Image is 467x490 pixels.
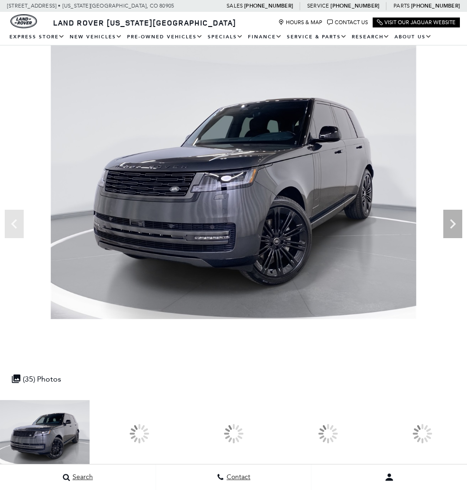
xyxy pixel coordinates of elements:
div: Next [443,210,462,238]
a: Contact Us [327,19,368,26]
div: (35) Photos [7,370,66,388]
button: Open user profile menu [311,465,467,489]
a: EXPRESS STORE [7,29,67,45]
span: Contact [224,473,250,481]
a: Service & Parts [284,29,349,45]
span: Land Rover [US_STATE][GEOGRAPHIC_DATA] [53,18,236,28]
a: [PHONE_NUMBER] [330,2,379,9]
span: Search [70,473,93,481]
nav: Main Navigation [7,29,460,45]
a: Specials [205,29,246,45]
a: Visit Our Jaguar Website [377,19,456,26]
a: Research [349,29,392,45]
a: Pre-Owned Vehicles [125,29,205,45]
a: [PHONE_NUMBER] [244,2,293,9]
a: [STREET_ADDRESS] • [US_STATE][GEOGRAPHIC_DATA], CO 80905 [7,3,174,9]
img: Land Rover [10,14,37,28]
a: Hours & Map [278,19,322,26]
a: Land Rover [US_STATE][GEOGRAPHIC_DATA] [47,18,242,28]
a: [PHONE_NUMBER] [411,2,460,9]
a: About Us [392,29,434,45]
a: land-rover [10,14,37,28]
a: Finance [246,29,284,45]
a: New Vehicles [67,29,125,45]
